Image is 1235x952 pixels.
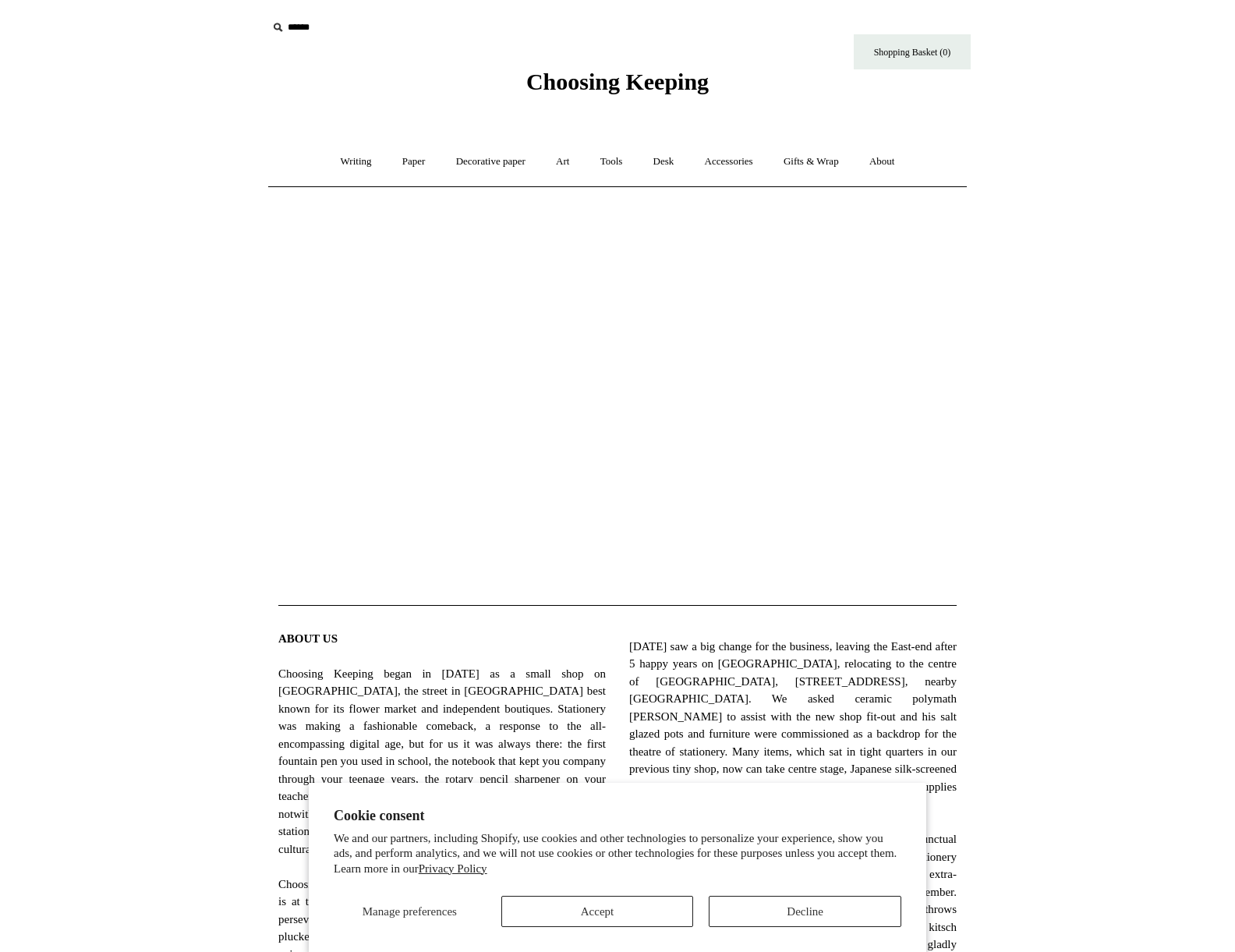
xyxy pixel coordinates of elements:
a: Privacy Policy [419,862,487,875]
button: Decline [709,896,901,927]
p: We and our partners, including Shopify, use cookies and other technologies to personalize your ex... [334,831,901,877]
span: ABOUT US [278,632,338,645]
button: Accept [501,896,694,927]
button: Manage preferences [334,896,486,927]
a: Shopping Basket (0) [854,34,971,69]
span: Manage preferences [363,905,457,918]
a: About [855,141,909,182]
a: Decorative paper [442,141,540,182]
a: Choosing Keeping [526,81,709,92]
a: Desk [639,141,688,182]
h2: Cookie consent [334,808,901,824]
a: Accessories [691,141,767,182]
a: Tools [586,141,637,182]
a: Art [542,141,583,182]
span: Choosing Keeping [526,69,709,94]
a: Paper [388,141,440,182]
a: Writing [327,141,386,182]
a: Gifts & Wrap [770,141,853,182]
